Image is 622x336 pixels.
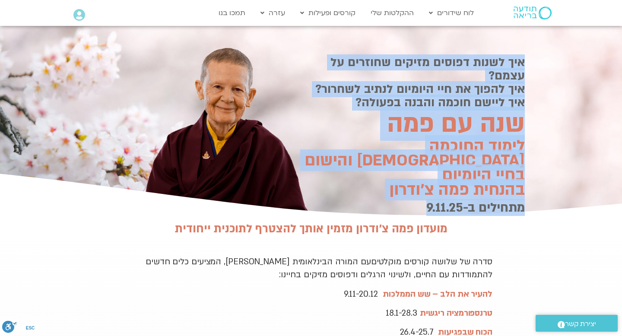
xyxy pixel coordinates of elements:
a: קורסים ופעילות [296,5,360,21]
h2: לימוד החוכמה [DEMOGRAPHIC_DATA] והישום בחיי היומיום בהנחית פמה צ׳ודרון [292,139,525,197]
strong: להעיר את הלב – שש הממלכות [383,288,492,300]
span: 9.11-20.12 [344,288,378,300]
a: תמכו בנו [214,5,250,21]
span: סדרה של שלושה קורסים מוקלטים [146,256,492,280]
h2: מתחילים ב-9.11.25 [292,200,525,215]
h2: איך לשנות דפוסים מזיקים שחוזרים על עצמם? איך להפוך את חיי היומיום לנתיב לשחרור? איך ליישם חוכמה ו... [292,56,525,109]
img: תודעה בריאה [514,6,552,19]
a: עזרה [256,5,289,21]
a: לוח שידורים [425,5,478,21]
h2: מועדון פמה צ׳ודרון מזמין אותך להצטרף לתוכנית ייחודית [130,222,492,235]
h2: שנה עם פמה [292,113,525,136]
a: יצירת קשר [536,315,618,332]
strong: טרנספורמציה ריגשית [420,307,492,319]
span: יצירת קשר [565,318,596,330]
span: עם המורה הבינלאומית [PERSON_NAME], המציעים כלים חדשים להתמודדות עם החיים, ולשינוי הרגלים ודפוסים ... [146,256,492,280]
span: 18.1-28.3 [386,307,417,319]
a: ההקלטות שלי [366,5,418,21]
